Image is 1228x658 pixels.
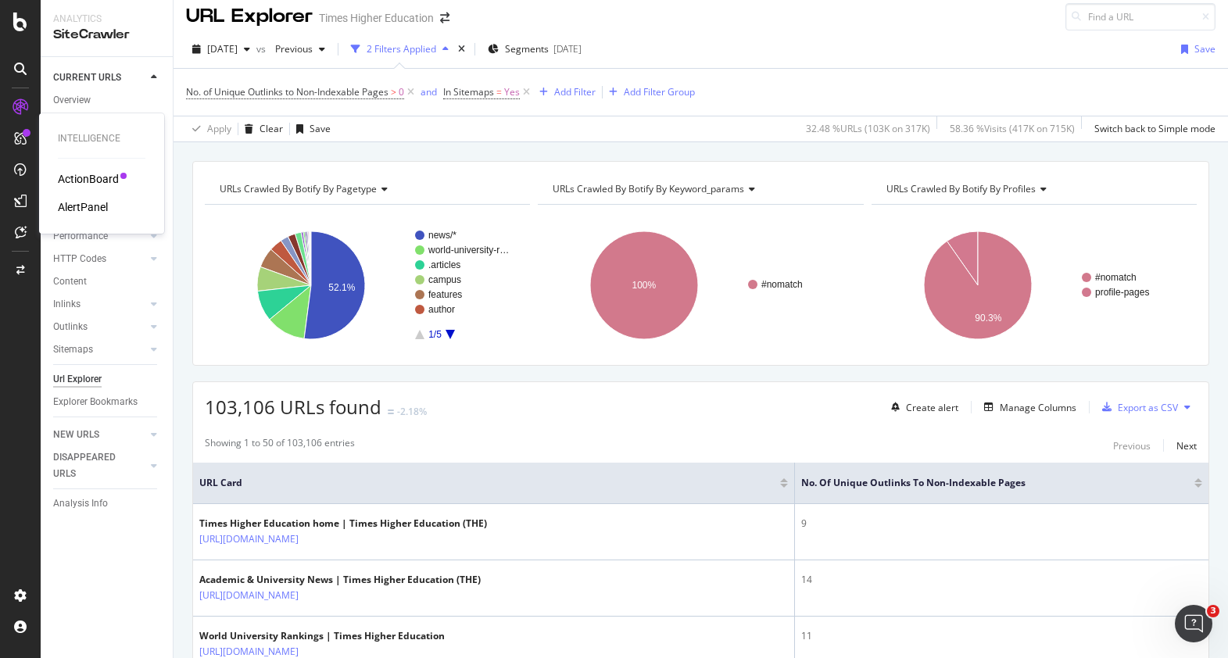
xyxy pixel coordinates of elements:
[632,280,657,291] text: 100%
[328,282,355,293] text: 52.1%
[1176,436,1197,455] button: Next
[553,42,582,55] div: [DATE]
[801,517,1202,531] div: 9
[428,259,460,270] text: .articles
[1176,439,1197,452] div: Next
[53,26,160,44] div: SiteCrawler
[345,37,455,62] button: 2 Filters Applied
[53,228,146,245] a: Performance
[603,83,695,102] button: Add Filter Group
[207,42,238,55] span: 2025 Aug. 8th
[1175,605,1212,642] iframe: Intercom live chat
[199,629,445,643] div: World University Rankings | Times Higher Education
[1095,272,1137,283] text: #nomatch
[883,177,1183,202] h4: URLs Crawled By Botify By profiles
[801,573,1202,587] div: 14
[53,319,146,335] a: Outlinks
[53,296,81,313] div: Inlinks
[199,517,487,531] div: Times Higher Education home | Times Higher Education (THE)
[421,84,437,99] button: and
[290,116,331,141] button: Save
[367,42,436,55] div: 2 Filters Applied
[53,296,146,313] a: Inlinks
[220,182,377,195] span: URLs Crawled By Botify By pagetype
[761,279,803,290] text: #nomatch
[388,409,394,414] img: Equal
[310,122,331,135] div: Save
[186,37,256,62] button: [DATE]
[1094,122,1215,135] div: Switch back to Simple mode
[238,116,283,141] button: Clear
[455,41,468,57] div: times
[58,171,119,187] a: ActionBoard
[53,274,162,290] a: Content
[53,394,162,410] a: Explorer Bookmarks
[1113,439,1151,452] div: Previous
[504,81,520,103] span: Yes
[53,371,162,388] a: Url Explorer
[428,329,442,340] text: 1/5
[482,37,588,62] button: Segments[DATE]
[53,449,132,482] div: DISAPPEARED URLS
[199,588,299,603] a: [URL][DOMAIN_NAME]
[428,274,461,285] text: campus
[1113,436,1151,455] button: Previous
[975,313,1001,324] text: 90.3%
[1194,42,1215,55] div: Save
[53,13,160,26] div: Analytics
[53,342,146,358] a: Sitemaps
[53,427,146,443] a: NEW URLS
[53,394,138,410] div: Explorer Bookmarks
[269,42,313,55] span: Previous
[269,37,331,62] button: Previous
[399,81,404,103] span: 0
[554,85,596,98] div: Add Filter
[58,132,145,145] div: Intelligence
[53,228,108,245] div: Performance
[53,495,108,512] div: Analysis Info
[885,395,958,420] button: Create alert
[538,217,859,353] svg: A chart.
[53,251,146,267] a: HTTP Codes
[801,629,1202,643] div: 11
[256,42,269,55] span: vs
[205,436,355,455] div: Showing 1 to 50 of 103,106 entries
[53,319,88,335] div: Outlinks
[428,289,462,300] text: features
[53,92,162,109] a: Overview
[205,217,526,353] div: A chart.
[53,371,102,388] div: Url Explorer
[319,10,434,26] div: Times Higher Education
[886,182,1036,195] span: URLs Crawled By Botify By profiles
[1000,401,1076,414] div: Manage Columns
[801,476,1171,490] span: No. of Unique Outlinks to Non-Indexable Pages
[1088,116,1215,141] button: Switch back to Simple mode
[624,85,695,98] div: Add Filter Group
[496,85,502,98] span: =
[53,274,87,290] div: Content
[443,85,494,98] span: In Sitemaps
[1207,605,1219,617] span: 3
[806,122,930,135] div: 32.48 % URLs ( 103K on 317K )
[53,251,106,267] div: HTTP Codes
[440,13,449,23] div: arrow-right-arrow-left
[906,401,958,414] div: Create alert
[53,342,93,358] div: Sitemaps
[53,92,91,109] div: Overview
[58,199,108,215] a: AlertPanel
[950,122,1075,135] div: 58.36 % Visits ( 417K on 715K )
[1175,37,1215,62] button: Save
[186,3,313,30] div: URL Explorer
[428,230,456,241] text: news/*
[550,177,849,202] h4: URLs Crawled By Botify By keyword_params
[505,42,549,55] span: Segments
[186,116,231,141] button: Apply
[53,495,162,512] a: Analysis Info
[872,217,1193,353] div: A chart.
[421,85,437,98] div: and
[553,182,744,195] span: URLs Crawled By Botify By keyword_params
[53,70,146,86] a: CURRENT URLS
[53,449,146,482] a: DISAPPEARED URLS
